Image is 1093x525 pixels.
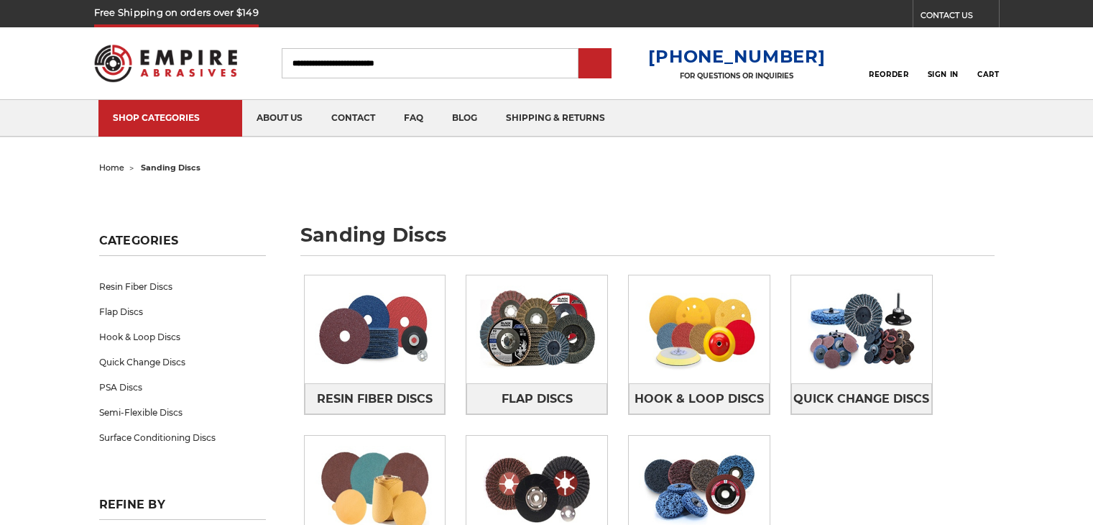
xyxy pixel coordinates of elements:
img: Flap Discs [466,275,607,383]
a: Flap Discs [466,383,607,414]
img: Resin Fiber Discs [305,275,446,383]
a: Semi-Flexible Discs [99,400,266,425]
span: Resin Fiber Discs [317,387,433,411]
a: PSA Discs [99,375,266,400]
a: shipping & returns [492,100,619,137]
input: Submit [581,50,609,78]
img: Hook & Loop Discs [629,275,770,383]
div: SHOP CATEGORIES [113,112,228,123]
a: Resin Fiber Discs [305,383,446,414]
span: Cart [977,70,999,79]
a: CONTACT US [921,7,999,27]
a: contact [317,100,389,137]
a: Hook & Loop Discs [629,383,770,414]
h5: Categories [99,234,266,256]
a: blog [438,100,492,137]
img: Empire Abrasives [94,35,238,91]
a: Cart [977,47,999,79]
a: home [99,163,124,173]
a: about us [242,100,317,137]
p: FOR QUESTIONS OR INQUIRIES [648,71,825,81]
span: Sign In [928,70,959,79]
a: [PHONE_NUMBER] [648,46,825,67]
a: Hook & Loop Discs [99,324,266,350]
a: Quick Change Discs [791,383,932,414]
a: Resin Fiber Discs [99,274,266,299]
a: faq [389,100,438,137]
span: sanding discs [141,163,200,173]
img: Quick Change Discs [791,275,932,383]
a: Reorder [869,47,908,78]
a: Quick Change Discs [99,350,266,375]
span: Reorder [869,70,908,79]
span: Quick Change Discs [793,387,929,411]
h5: Refine by [99,498,266,520]
h1: sanding discs [300,225,995,256]
a: Flap Discs [99,299,266,324]
span: Flap Discs [502,387,573,411]
a: Surface Conditioning Discs [99,425,266,450]
span: Hook & Loop Discs [635,387,764,411]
